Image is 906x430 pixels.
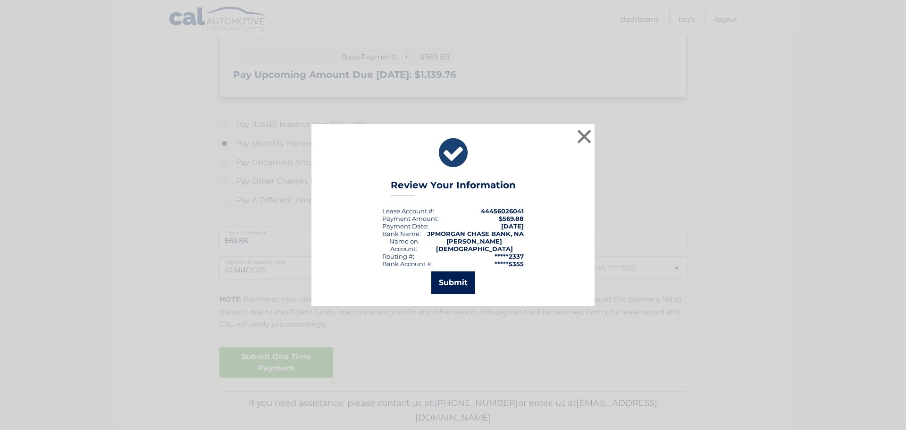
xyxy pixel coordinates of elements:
[382,253,414,260] div: Routing #:
[382,207,434,215] div: Lease Account #:
[382,260,433,268] div: Bank Account #:
[382,230,421,237] div: Bank Name:
[499,215,524,222] span: $569.88
[431,271,475,294] button: Submit
[427,230,524,237] strong: JPMORGAN CHASE BANK, NA
[391,179,516,196] h3: Review Your Information
[382,215,439,222] div: Payment Amount:
[382,237,425,253] div: Name on Account:
[382,222,427,230] span: Payment Date
[575,127,594,146] button: ×
[382,222,428,230] div: :
[501,222,524,230] span: [DATE]
[436,237,513,253] strong: [PERSON_NAME][DEMOGRAPHIC_DATA]
[481,207,524,215] strong: 44456026041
